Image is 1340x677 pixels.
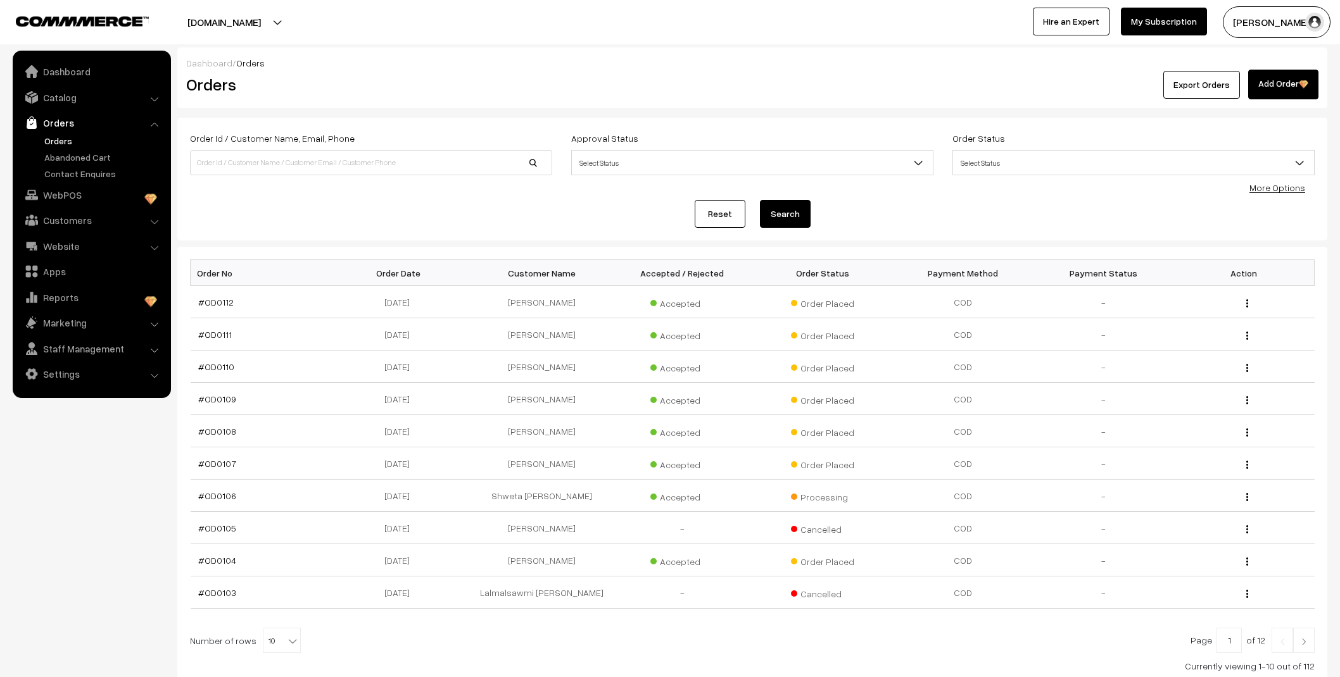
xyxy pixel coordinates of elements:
td: - [1033,544,1174,576]
td: [PERSON_NAME] [471,351,612,383]
span: Accepted [650,423,714,439]
td: [DATE] [331,576,471,609]
img: Menu [1246,525,1248,533]
td: [PERSON_NAME] [471,512,612,544]
td: - [1033,351,1174,383]
td: [PERSON_NAME] [471,447,612,480]
a: Dashboard [186,58,232,68]
td: [DATE] [331,318,471,351]
span: Select Status [571,150,933,175]
td: COD [893,576,1033,609]
span: Orders [236,58,265,68]
img: COMMMERCE [16,16,149,26]
td: - [1033,576,1174,609]
img: Menu [1246,332,1248,340]
button: Export Orders [1163,71,1240,99]
td: Shweta [PERSON_NAME] [471,480,612,512]
td: - [1033,415,1174,447]
span: Select Status [572,152,933,174]
a: Marketing [16,311,167,334]
th: Customer Name [471,260,612,286]
td: [DATE] [331,512,471,544]
span: Accepted [650,487,714,504]
h2: Orders [186,75,551,94]
td: [PERSON_NAME] [471,318,612,351]
img: Menu [1246,299,1248,307]
th: Accepted / Rejected [612,260,752,286]
td: COD [893,447,1033,480]
span: Order Placed [791,294,854,310]
a: Customers [16,209,167,232]
span: Select Status [952,150,1315,175]
td: COD [893,286,1033,318]
a: My Subscription [1121,8,1207,35]
span: Select Status [953,152,1314,174]
span: Processing [791,487,854,504]
img: Menu [1246,396,1248,404]
img: Menu [1246,493,1248,501]
span: Accepted [650,552,714,568]
td: [DATE] [331,351,471,383]
th: Payment Status [1033,260,1174,286]
th: Action [1174,260,1315,286]
a: Apps [16,260,167,283]
button: [DOMAIN_NAME] [143,6,305,38]
td: - [612,512,752,544]
a: #OD0107 [198,458,236,469]
img: Menu [1246,428,1248,437]
div: / [186,56,1318,70]
a: Abandoned Cart [41,151,167,164]
span: Accepted [650,390,714,407]
a: #OD0110 [198,361,234,372]
a: Hire an Expert [1033,8,1109,35]
td: - [1033,447,1174,480]
a: Staff Management [16,337,167,360]
span: Order Placed [791,326,854,342]
span: Order Placed [791,423,854,439]
td: - [1033,318,1174,351]
td: Lalmalsawmi [PERSON_NAME] [471,576,612,609]
td: [PERSON_NAME] [471,383,612,415]
span: Page [1191,635,1212,645]
a: Orders [41,134,167,147]
span: Number of rows [190,634,256,647]
img: Left [1277,638,1288,645]
img: Right [1298,638,1310,645]
label: Approval Status [571,132,638,145]
td: COD [893,544,1033,576]
td: - [1033,383,1174,415]
td: [DATE] [331,415,471,447]
label: Order Status [952,132,1005,145]
button: [PERSON_NAME] [1223,6,1331,38]
td: COD [893,415,1033,447]
span: of 12 [1246,635,1265,645]
a: #OD0105 [198,523,236,533]
span: Order Placed [791,455,854,471]
span: Cancelled [791,519,854,536]
img: Menu [1246,461,1248,469]
td: - [1033,512,1174,544]
span: Accepted [650,358,714,375]
a: #OD0104 [198,555,236,566]
span: Cancelled [791,584,854,600]
a: Add Order [1248,70,1318,99]
a: #OD0103 [198,587,236,598]
td: - [1033,480,1174,512]
td: [PERSON_NAME] [471,415,612,447]
a: Contact Enquires [41,167,167,180]
a: Orders [16,111,167,134]
img: Menu [1246,557,1248,566]
span: Order Placed [791,552,854,568]
td: COD [893,318,1033,351]
img: Menu [1246,364,1248,372]
td: [PERSON_NAME] [471,544,612,576]
a: Dashboard [16,60,167,83]
span: Order Placed [791,390,854,407]
a: Reports [16,286,167,309]
a: More Options [1249,182,1305,193]
a: Reset [695,200,745,228]
a: Catalog [16,86,167,109]
a: COMMMERCE [16,13,127,28]
td: [PERSON_NAME] [471,286,612,318]
span: Accepted [650,294,714,310]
